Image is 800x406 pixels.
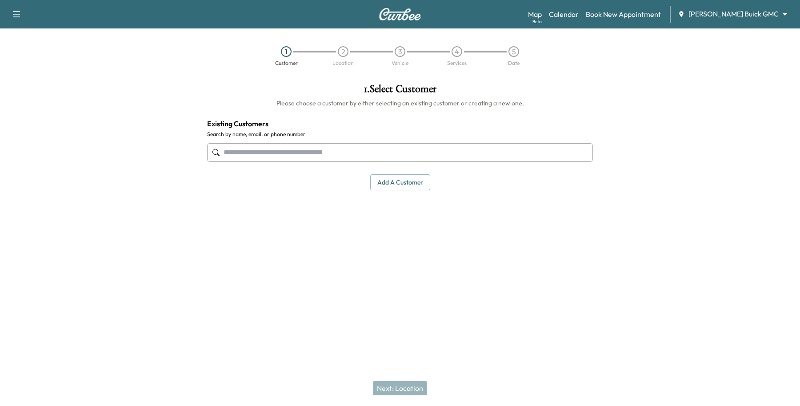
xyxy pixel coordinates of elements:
div: Location [332,60,354,66]
a: Calendar [549,9,579,20]
div: 2 [338,46,348,57]
a: Book New Appointment [586,9,661,20]
div: 4 [452,46,462,57]
img: Curbee Logo [379,8,421,20]
div: Beta [532,18,542,25]
div: Date [508,60,520,66]
button: Add a customer [370,174,430,191]
h1: 1 . Select Customer [207,84,593,99]
div: 1 [281,46,292,57]
a: MapBeta [528,9,542,20]
h6: Please choose a customer by either selecting an existing customer or creating a new one. [207,99,593,108]
div: Customer [275,60,298,66]
div: Vehicle [392,60,408,66]
div: 3 [395,46,405,57]
div: Services [447,60,467,66]
div: 5 [508,46,519,57]
label: Search by name, email, or phone number [207,131,593,138]
h4: Existing Customers [207,118,593,129]
span: [PERSON_NAME] Buick GMC [688,9,779,19]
